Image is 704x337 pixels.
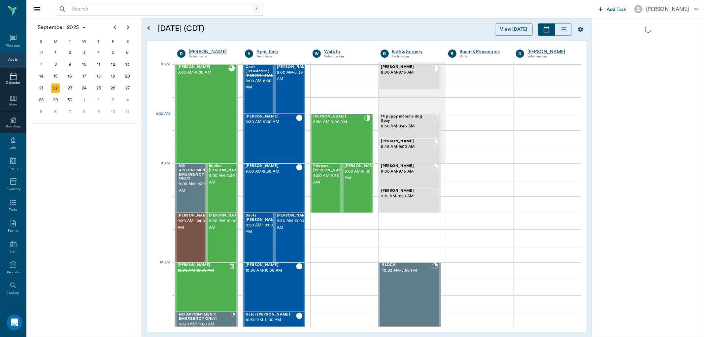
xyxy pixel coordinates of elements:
span: 10:00 AM - 5:00 PM [383,267,432,274]
span: 8:00 AM - 8:15 AM [381,69,432,76]
span: [PERSON_NAME] [381,65,432,69]
span: Princess [PERSON_NAME] [313,164,346,173]
div: READY_TO_CHECKOUT, 9:00 AM - 9:30 AM [206,163,238,213]
div: CHECKED_OUT, 9:30 AM - 10:00 AM [175,213,206,262]
div: BOOKED, 9:00 AM - 9:15 AM [379,163,441,188]
div: Wednesday, September 10, 2025 [80,60,89,69]
div: Forms [8,228,18,233]
span: 9:30 AM - 10:00 AM [246,222,279,235]
div: S [120,37,135,47]
div: Thursday, September 11, 2025 [94,60,103,69]
div: CHECKED_OUT, 8:00 AM - 8:30 AM [274,64,306,114]
button: September2025 [34,21,90,34]
div: Saturday, September 20, 2025 [123,72,132,81]
span: 9:30 AM - 10:00 AM [277,218,310,231]
div: F [106,37,120,47]
span: 9:30 AM - 10:00 AM [178,218,211,231]
div: 10 AM [152,259,170,276]
span: 9:00 AM - 9:30 AM [179,181,209,194]
div: Friday, October 3, 2025 [109,95,118,105]
div: Other [460,54,506,59]
div: Appt Tech [256,49,303,55]
div: Friday, September 19, 2025 [109,72,118,81]
div: Tuesday, September 23, 2025 [65,84,75,93]
div: Thursday, September 18, 2025 [94,72,103,81]
div: CHECKED_IN, 8:00 AM - 8:15 AM [379,64,441,89]
span: [PERSON_NAME] [178,65,228,69]
span: NO APPOINTMENT! EMERGENCY ONLY! [179,164,209,181]
div: Open Intercom Messenger [7,315,22,330]
span: [PERSON_NAME] [381,139,432,144]
div: CHECKED_IN, 9:00 AM - 9:30 AM [342,163,373,213]
div: Saturday, September 27, 2025 [123,84,132,93]
span: [PERSON_NAME] [178,263,228,267]
div: D [177,50,185,58]
div: Sunday, September 21, 2025 [37,84,46,93]
span: 10:30 AM - 11:00 AM [246,317,296,323]
span: 8:45 AM - 9:00 AM [381,144,432,150]
div: Saturday, September 6, 2025 [123,48,132,57]
div: Friday, September 5, 2025 [109,48,118,57]
div: B [448,50,456,58]
span: 2025 [66,23,80,32]
span: 14 puppy momma dog Spay [381,115,432,123]
span: 8:00 AM - 8:30 AM [246,78,279,91]
div: Thursday, October 9, 2025 [94,107,103,117]
div: Sunday, August 31, 2025 [37,48,46,57]
div: Technician [392,54,438,59]
div: Sunday, October 5, 2025 [37,107,46,117]
span: 9:00 AM - 9:30 AM [313,173,346,186]
div: W [77,37,92,47]
div: T [91,37,106,47]
div: Monday, September 1, 2025 [51,48,60,57]
div: Veterinarian [527,54,574,59]
div: NOT_CONFIRMED, 8:30 AM - 8:45 AM [379,114,441,139]
div: Messages [6,43,21,48]
h5: [DATE] (CDT) [158,23,331,34]
div: Tuesday, September 9, 2025 [65,60,75,69]
div: 9 AM [152,160,170,177]
div: Bath & Surgery [392,49,438,55]
div: T [63,37,77,47]
span: 8:30 AM - 9:00 AM [246,119,296,125]
div: Friday, October 10, 2025 [109,107,118,117]
input: Search [69,5,253,14]
div: CHECKED_OUT, 8:30 AM - 9:00 AM [243,114,305,163]
button: Open calendar [145,16,152,41]
div: Technician [256,54,303,59]
a: [PERSON_NAME] [189,49,235,55]
div: Tuesday, September 2, 2025 [65,48,75,57]
span: Cash (Transferred) [PERSON_NAME] [246,65,279,78]
span: [PERSON_NAME] [246,115,296,119]
div: Thursday, September 4, 2025 [94,48,103,57]
span: 8:30 AM - 9:00 AM [313,119,364,125]
div: Appts [8,57,17,62]
div: Friday, September 26, 2025 [109,84,118,93]
span: [PERSON_NAME] [381,189,432,193]
div: READY_TO_CHECKOUT, 9:30 AM - 10:00 AM [206,213,238,262]
div: Staff [10,249,17,254]
div: Inventory [6,187,20,192]
div: CHECKED_IN, 8:30 AM - 9:00 AM [311,114,373,163]
div: / [253,5,260,14]
button: Previous page [108,21,121,34]
span: 8:00 AM - 9:00 AM [178,69,228,76]
div: Monday, September 8, 2025 [51,60,60,69]
a: Walk In [324,49,370,55]
div: BOOKED, 8:45 AM - 9:00 AM [379,139,441,163]
span: 8:00 AM - 8:30 AM [277,69,310,83]
div: Saturday, September 13, 2025 [123,60,132,69]
div: 8 AM [152,61,170,78]
div: Tuesday, October 7, 2025 [65,107,75,117]
div: Labs [10,145,17,150]
div: CHECKED_OUT, 9:30 AM - 10:00 AM [243,213,274,262]
span: [PERSON_NAME] [277,214,310,218]
div: [PERSON_NAME] [527,49,574,55]
span: 8:30 AM - 8:45 AM [381,123,432,130]
span: 9:00 AM - 9:30 AM [345,168,378,182]
div: Reports [7,270,19,275]
div: Sunday, September 28, 2025 [37,95,46,105]
span: [PERSON_NAME] [381,164,432,168]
